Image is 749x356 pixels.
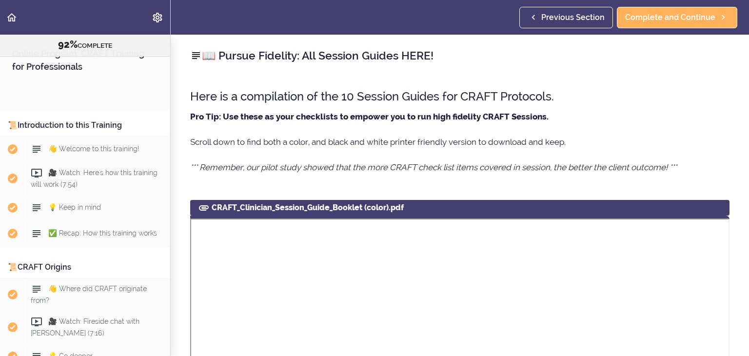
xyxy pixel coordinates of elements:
[190,200,729,216] div: CRAFT_Clinician_Session_Guide_Booklet (color).pdf
[31,285,147,304] span: 👋 Where did CRAFT originate from?
[190,47,729,64] h2: 📖 Pursue Fidelity: All Session Guides HERE!
[190,112,549,121] strong: Pro Tip: Use these as your checklists to empower you to run high fidelity CRAFT Sessions.
[6,12,18,23] svg: Back to course curriculum
[190,88,729,104] h3: Here is a compilation of the 10 Session Guides for CRAFT Protocols.
[625,12,715,23] span: Complete and Continue
[190,162,677,172] em: *** Remember, our pilot study showed that the more CRAFT check list items covered in session, the...
[519,7,613,28] a: Previous Section
[58,39,78,50] span: 92%
[31,317,139,336] span: 🎥 Watch: Fireside chat with [PERSON_NAME] (7:16)
[48,203,101,211] span: 💡 Keep in mind
[31,169,158,188] span: 🎥 Watch: Here's how this training will work (7:54)
[617,7,737,28] a: Complete and Continue
[152,12,163,23] svg: Settings Menu
[48,229,157,237] span: ✅ Recap: How this training works
[48,145,139,153] span: 👋 Welcome to this training!
[12,39,158,51] div: COMPLETE
[541,12,605,23] span: Previous Section
[190,135,729,149] p: Scroll down to find both a color, and black and white printer friendly version to download and keep.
